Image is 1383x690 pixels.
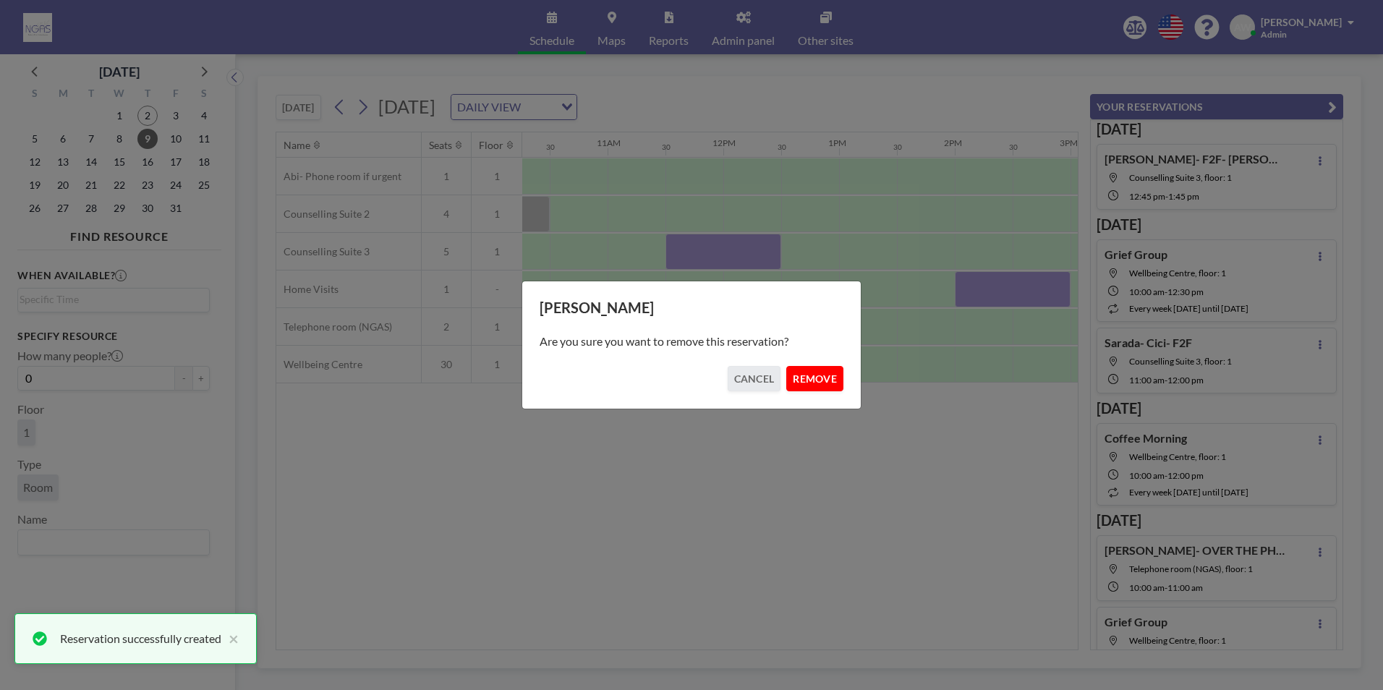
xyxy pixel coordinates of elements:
[540,299,843,317] h3: [PERSON_NAME]
[728,366,781,391] button: CANCEL
[60,630,221,647] div: Reservation successfully created
[540,334,843,349] p: Are you sure you want to remove this reservation?
[221,630,239,647] button: close
[786,366,843,391] button: REMOVE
